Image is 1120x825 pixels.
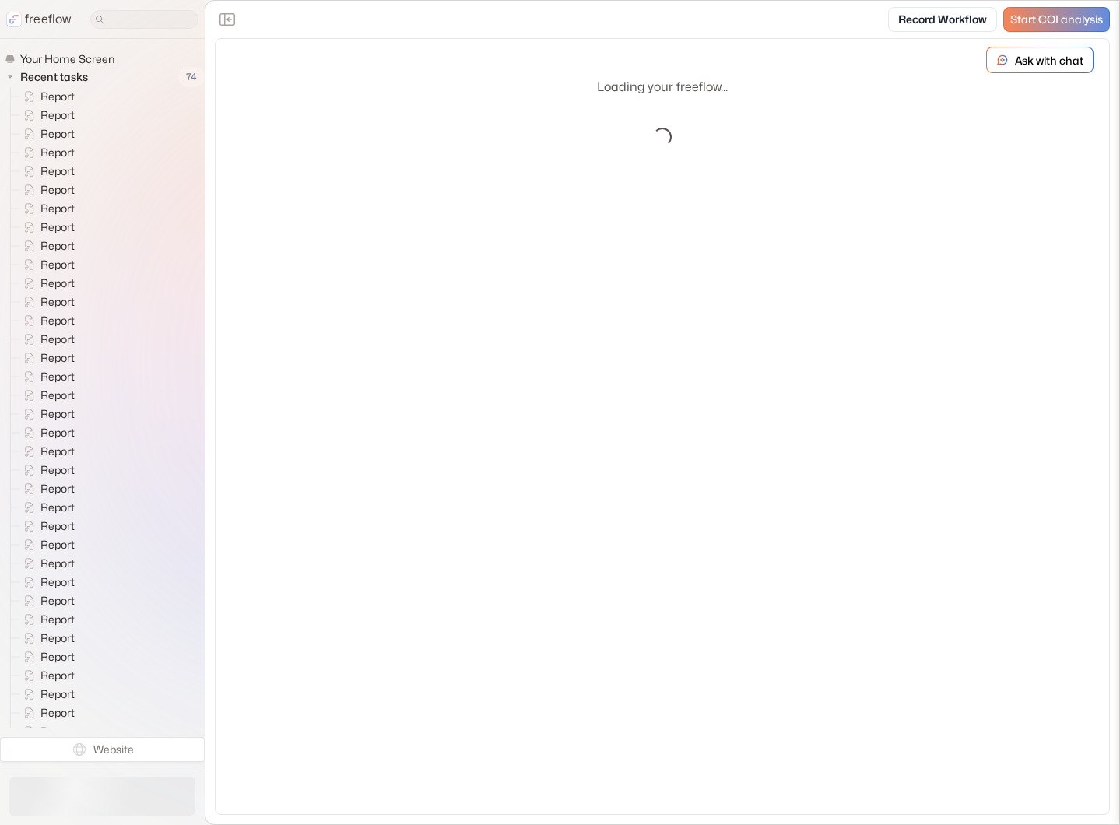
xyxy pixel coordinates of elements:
[5,51,121,67] a: Your Home Screen
[17,69,93,85] span: Recent tasks
[888,7,997,32] a: Record Workflow
[37,145,79,160] span: Report
[37,350,79,366] span: Report
[215,7,240,32] button: Close the sidebar
[11,274,81,293] a: Report
[37,219,79,235] span: Report
[37,574,79,590] span: Report
[11,293,81,311] a: Report
[37,593,79,609] span: Report
[37,556,79,571] span: Report
[11,349,81,367] a: Report
[37,425,79,441] span: Report
[11,648,81,666] a: Report
[11,629,81,648] a: Report
[37,500,79,515] span: Report
[11,181,81,199] a: Report
[11,311,81,330] a: Report
[6,10,72,29] a: freeflow
[37,388,79,403] span: Report
[37,724,79,739] span: Report
[37,537,79,553] span: Report
[11,517,81,535] a: Report
[37,369,79,384] span: Report
[37,276,79,291] span: Report
[11,704,81,722] a: Report
[37,107,79,123] span: Report
[11,255,81,274] a: Report
[11,592,81,610] a: Report
[11,722,81,741] a: Report
[37,332,79,347] span: Report
[37,686,79,702] span: Report
[37,668,79,683] span: Report
[11,405,81,423] a: Report
[1015,52,1083,68] p: Ask with chat
[17,51,119,67] span: Your Home Screen
[11,125,81,143] a: Report
[11,423,81,442] a: Report
[11,218,81,237] a: Report
[37,612,79,627] span: Report
[11,330,81,349] a: Report
[37,313,79,328] span: Report
[11,666,81,685] a: Report
[11,685,81,704] a: Report
[11,162,81,181] a: Report
[597,78,728,97] p: Loading your freeflow...
[178,67,205,87] span: 74
[37,630,79,646] span: Report
[37,163,79,179] span: Report
[37,481,79,497] span: Report
[37,444,79,459] span: Report
[37,182,79,198] span: Report
[11,442,81,461] a: Report
[11,479,81,498] a: Report
[25,10,72,29] p: freeflow
[37,406,79,422] span: Report
[11,237,81,255] a: Report
[11,199,81,218] a: Report
[11,106,81,125] a: Report
[11,573,81,592] a: Report
[11,386,81,405] a: Report
[11,498,81,517] a: Report
[1003,7,1110,32] a: Start COI analysis
[37,201,79,216] span: Report
[11,461,81,479] a: Report
[37,518,79,534] span: Report
[11,554,81,573] a: Report
[11,535,81,554] a: Report
[11,143,81,162] a: Report
[1010,13,1103,26] span: Start COI analysis
[11,87,81,106] a: Report
[11,367,81,386] a: Report
[11,610,81,629] a: Report
[37,126,79,142] span: Report
[37,238,79,254] span: Report
[37,89,79,104] span: Report
[37,705,79,721] span: Report
[37,257,79,272] span: Report
[37,649,79,665] span: Report
[37,294,79,310] span: Report
[5,68,94,86] button: Recent tasks
[37,462,79,478] span: Report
